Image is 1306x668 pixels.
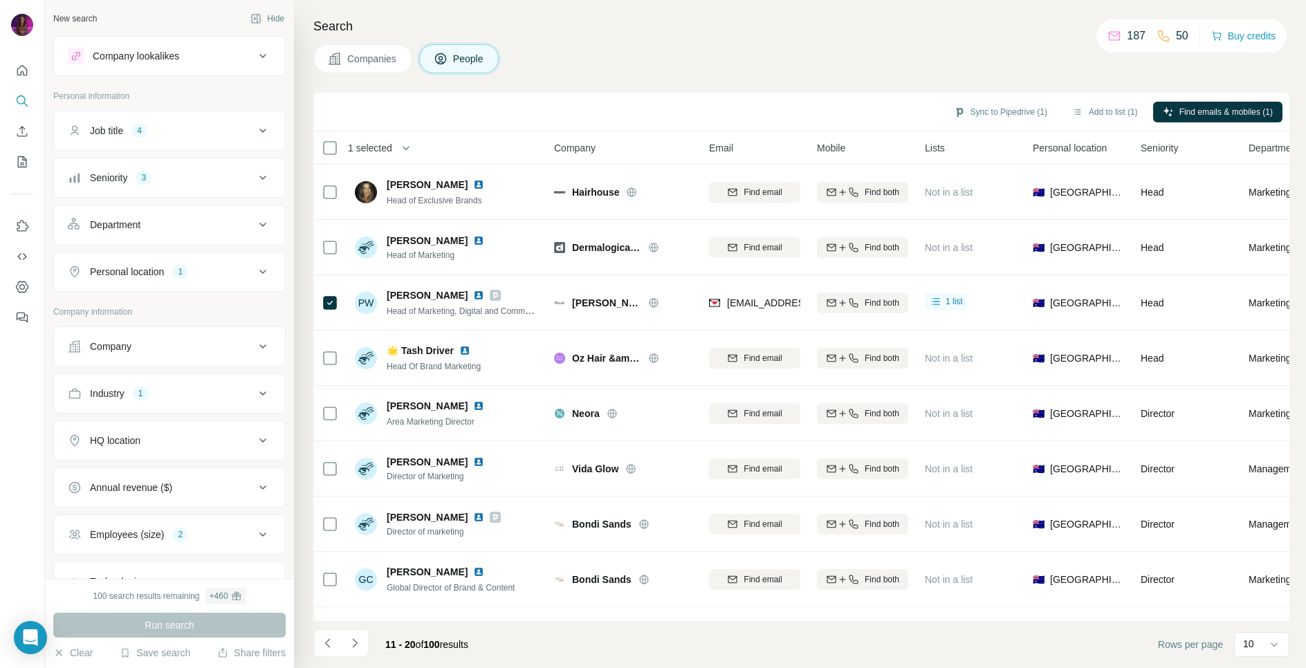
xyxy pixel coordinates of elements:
[54,161,285,194] button: Seniority3
[925,463,973,474] span: Not in a list
[572,462,618,476] span: Vida Glow
[572,185,619,199] span: Hairhouse
[217,646,286,660] button: Share filters
[925,519,973,530] span: Not in a list
[1033,517,1045,531] span: 🇦🇺
[925,242,973,253] span: Not in a list
[865,352,899,364] span: Find both
[210,590,228,602] div: + 460
[423,639,439,650] span: 100
[90,387,125,400] div: Industry
[1158,638,1223,651] span: Rows per page
[1249,141,1299,155] span: Department
[944,102,1057,122] button: Sync to Pipedrive (1)
[1141,141,1178,155] span: Seniority
[709,569,800,590] button: Find email
[133,387,149,400] div: 1
[54,565,285,598] button: Technologies
[572,517,632,531] span: Bondi Sands
[385,639,416,650] span: 11 - 20
[1033,351,1045,365] span: 🇦🇺
[1050,185,1124,199] span: [GEOGRAPHIC_DATA]
[93,588,246,604] div: 100 search results remaining
[473,235,484,246] img: LinkedIn logo
[90,124,123,138] div: Job title
[313,629,341,657] button: Navigate to previous page
[865,463,899,475] span: Find both
[387,305,558,316] span: Head of Marketing, Digital and Communication
[554,574,565,585] img: Logo of Bondi Sands
[387,399,468,413] span: [PERSON_NAME]
[554,408,565,419] img: Logo of Neora
[1033,573,1045,586] span: 🇦🇺
[11,214,33,239] button: Use Surfe on LinkedIn
[925,141,945,155] span: Lists
[817,569,908,590] button: Find both
[54,39,285,73] button: Company lookalikes
[473,456,484,467] img: LinkedIn logo
[1176,28,1188,44] p: 50
[1141,574,1175,585] span: Director
[925,353,973,364] span: Not in a list
[1033,185,1045,199] span: 🇦🇺
[131,124,147,137] div: 4
[387,234,468,248] span: [PERSON_NAME]
[865,186,899,198] span: Find both
[172,266,188,278] div: 1
[90,171,127,185] div: Seniority
[355,458,377,480] img: Avatar
[1050,407,1124,420] span: [GEOGRAPHIC_DATA]
[1050,573,1124,586] span: [GEOGRAPHIC_DATA]
[1063,102,1148,122] button: Add to list (1)
[709,296,720,310] img: provider findymail logo
[817,403,908,424] button: Find both
[925,574,973,585] span: Not in a list
[90,434,140,447] div: HQ location
[572,241,641,254] span: Dermalogica AU
[1127,28,1146,44] p: 187
[1141,187,1164,198] span: Head
[1141,408,1175,419] span: Director
[11,89,33,113] button: Search
[387,249,490,261] span: Head of Marketing
[817,141,845,155] span: Mobile
[54,518,285,551] button: Employees (size)2
[53,12,97,25] div: New search
[554,297,565,308] img: Logo of Murad
[90,218,140,232] div: Department
[709,141,733,155] span: Email
[744,407,782,420] span: Find email
[1050,462,1124,476] span: [GEOGRAPHIC_DATA]
[54,424,285,457] button: HQ location
[90,265,164,279] div: Personal location
[341,629,369,657] button: Navigate to next page
[1050,351,1124,365] span: [GEOGRAPHIC_DATA]
[11,275,33,299] button: Dashboard
[11,58,33,83] button: Quick start
[387,565,468,579] span: [PERSON_NAME]
[554,519,565,530] img: Logo of Bondi Sands
[355,513,377,535] img: Avatar
[1141,242,1164,253] span: Head
[90,575,147,588] div: Technologies
[11,305,33,330] button: Feedback
[817,348,908,369] button: Find both
[11,244,33,269] button: Use Surfe API
[946,295,963,308] span: 1 list
[473,566,484,577] img: LinkedIn logo
[385,639,468,650] span: results
[459,345,470,356] img: LinkedIn logo
[355,181,377,203] img: Avatar
[1141,297,1164,308] span: Head
[744,352,782,364] span: Find email
[865,573,899,586] span: Find both
[355,236,377,259] img: Avatar
[744,463,782,475] span: Find email
[473,290,484,301] img: LinkedIn logo
[572,573,632,586] span: Bondi Sands
[554,353,565,364] img: Logo of Oz Hair &amp; Beauty
[473,400,484,411] img: LinkedIn logo
[1141,353,1164,364] span: Head
[387,620,468,634] span: [PERSON_NAME]
[1050,296,1124,310] span: [GEOGRAPHIC_DATA]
